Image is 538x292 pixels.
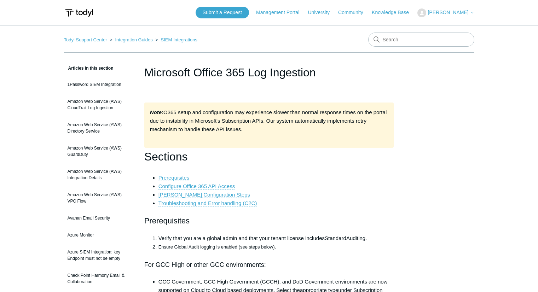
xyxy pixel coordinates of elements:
a: Submit a Request [196,7,249,18]
a: Community [338,9,370,16]
a: Troubleshooting and Error handling (C2C) [158,200,257,206]
h2: Prerequisites [144,215,394,227]
span: Auditing [346,235,365,241]
a: Todyl Support Center [64,37,107,42]
a: Integration Guides [115,37,152,42]
li: Integration Guides [108,37,154,42]
a: 1Password SIEM Integration [64,78,134,91]
span: Ensure Global Audit logging is enabled (see steps below). [158,244,276,250]
span: For GCC High or other GCC environments: [144,261,266,268]
button: [PERSON_NAME] [417,8,474,17]
span: Verify that you are a global admin and that your tenant license includes [158,235,325,241]
a: Avanan Email Security [64,211,134,225]
strong: Note: [150,109,163,115]
h1: Sections [144,148,394,166]
a: Prerequisites [158,175,190,181]
a: SIEM Integrations [161,37,197,42]
a: Amazon Web Service (AWS) VPC Flow [64,188,134,208]
a: Amazon Web Service (AWS) Directory Service [64,118,134,138]
img: Todyl Support Center Help Center home page [64,6,94,19]
span: [PERSON_NAME] [428,10,468,15]
a: Amazon Web Service (AWS) Integration Details [64,165,134,185]
li: SIEM Integrations [154,37,197,42]
h1: Microsoft Office 365 Log Ingestion [144,64,394,81]
a: Azure Monitor [64,228,134,242]
div: O365 setup and configuration may experience slower than normal response times on the portal due t... [144,103,394,148]
a: [PERSON_NAME] Configuration Steps [158,192,250,198]
input: Search [368,33,474,47]
a: University [308,9,336,16]
a: Check Point Harmony Email & Collaboration [64,269,134,288]
a: Configure Office 365 API Access [158,183,235,189]
a: Azure SIEM Integration: key Endpoint must not be empty [64,245,134,265]
a: Amazon Web Service (AWS) GuardDuty [64,141,134,161]
span: . [365,235,367,241]
li: Todyl Support Center [64,37,109,42]
span: Standard [325,235,346,241]
a: Management Portal [256,9,306,16]
a: Knowledge Base [372,9,416,16]
span: Articles in this section [64,66,114,71]
a: Amazon Web Service (AWS) CloudTrail Log Ingestion [64,95,134,115]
